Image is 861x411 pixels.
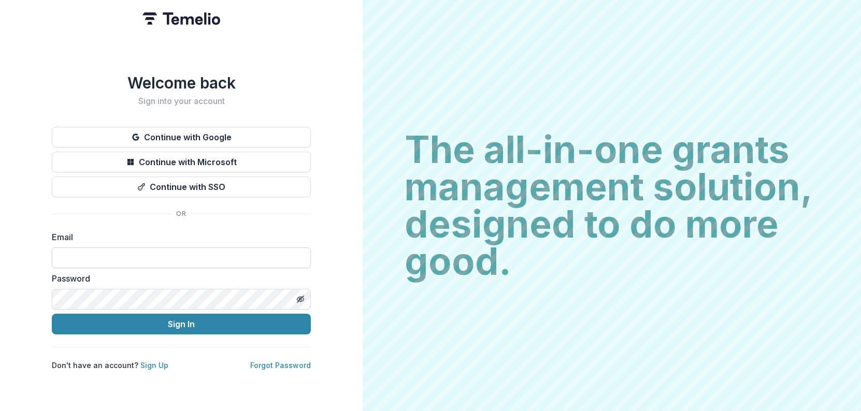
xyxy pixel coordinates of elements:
[52,74,311,92] h1: Welcome back
[142,12,220,25] img: Temelio
[52,360,168,371] p: Don't have an account?
[52,272,305,285] label: Password
[52,314,311,334] button: Sign In
[52,127,311,148] button: Continue with Google
[52,231,305,243] label: Email
[52,177,311,197] button: Continue with SSO
[52,96,311,106] h2: Sign into your account
[140,361,168,370] a: Sign Up
[292,291,309,307] button: Toggle password visibility
[250,361,311,370] a: Forgot Password
[52,152,311,172] button: Continue with Microsoft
